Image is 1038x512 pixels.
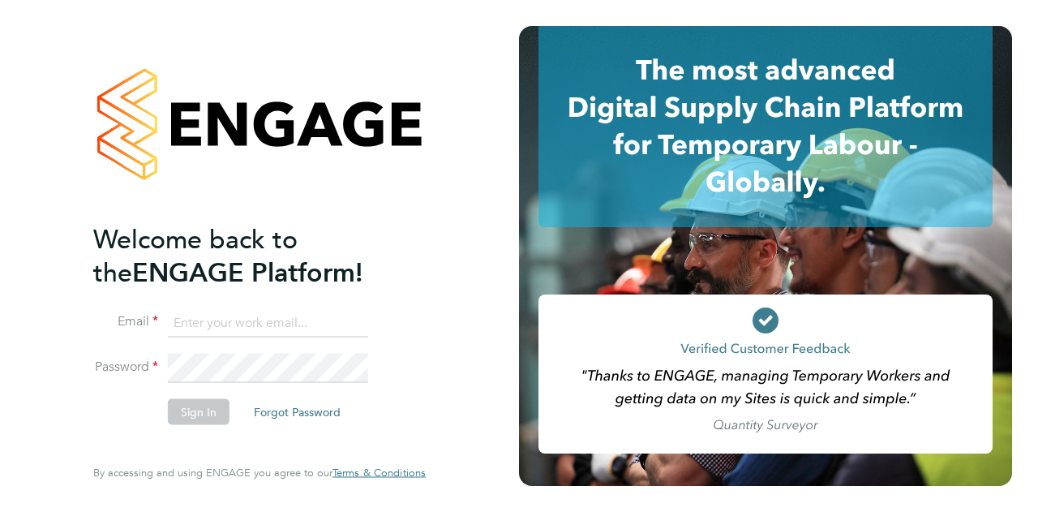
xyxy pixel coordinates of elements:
[168,398,229,424] button: Sign In
[93,466,426,480] span: By accessing and using ENGAGE you agree to our
[168,308,368,338] input: Enter your work email...
[93,223,298,288] span: Welcome back to the
[332,467,426,480] a: Terms & Conditions
[93,222,410,289] h2: ENGAGE Platform!
[241,398,354,424] button: Forgot Password
[93,358,158,375] label: Password
[93,313,158,330] label: Email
